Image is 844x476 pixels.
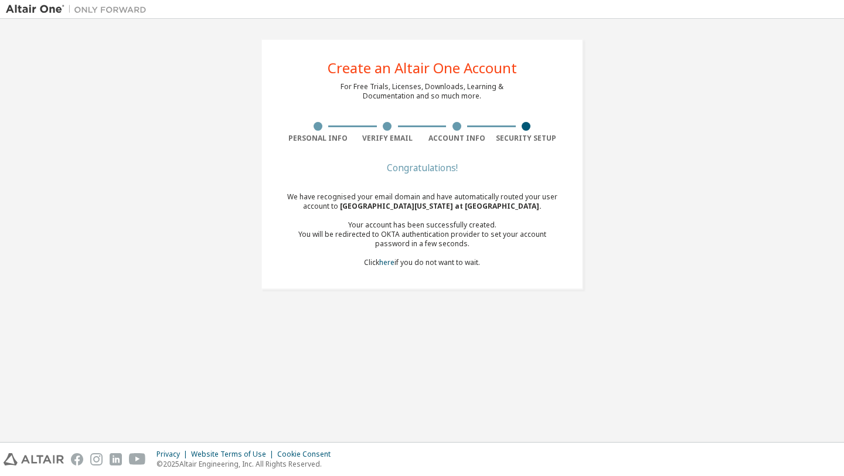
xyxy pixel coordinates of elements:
[156,450,191,459] div: Privacy
[341,82,503,101] div: For Free Trials, Licenses, Downloads, Learning & Documentation and so much more.
[6,4,152,15] img: Altair One
[328,61,517,75] div: Create an Altair One Account
[422,134,492,143] div: Account Info
[283,192,561,267] div: We have recognised your email domain and have automatically routed your user account to Click if ...
[156,459,338,469] p: © 2025 Altair Engineering, Inc. All Rights Reserved.
[379,257,394,267] a: here
[71,453,83,465] img: facebook.svg
[283,220,561,230] div: Your account has been successfully created.
[283,230,561,249] div: You will be redirected to OKTA authentication provider to set your account password in a few seco...
[353,134,423,143] div: Verify Email
[340,201,542,211] span: [GEOGRAPHIC_DATA][US_STATE] at [GEOGRAPHIC_DATA] .
[277,450,338,459] div: Cookie Consent
[90,453,103,465] img: instagram.svg
[283,164,561,171] div: Congratulations!
[492,134,561,143] div: Security Setup
[129,453,146,465] img: youtube.svg
[283,134,353,143] div: Personal Info
[110,453,122,465] img: linkedin.svg
[191,450,277,459] div: Website Terms of Use
[4,453,64,465] img: altair_logo.svg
